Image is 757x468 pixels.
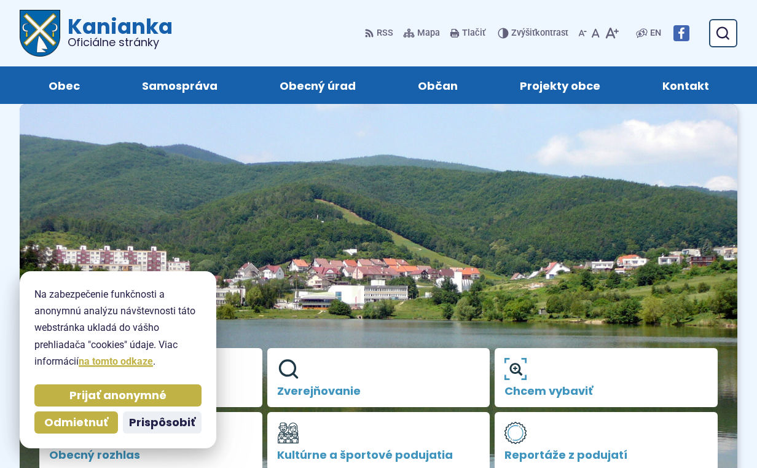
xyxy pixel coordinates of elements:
[34,411,118,434] button: Odmietnuť
[520,66,600,104] span: Projekty obce
[129,416,195,430] span: Prispôsobiť
[498,20,571,46] button: Zvýšiťkontrast
[68,37,173,48] span: Oficiálne stránky
[511,28,568,39] span: kontrast
[34,286,202,370] p: Na zabezpečenie funkčnosti a anonymnú analýzu návštevnosti táto webstránka ukladá do vášho prehli...
[377,26,393,41] span: RSS
[20,10,173,57] a: Logo Kanianka, prejsť na domovskú stránku.
[504,385,708,397] span: Chcem vybaviť
[417,26,440,41] span: Mapa
[364,20,396,46] a: RSS
[123,66,236,104] a: Samospráva
[142,66,218,104] span: Samospráva
[650,26,661,41] span: EN
[447,20,488,46] button: Tlačiť
[418,66,458,104] span: Občan
[44,416,108,430] span: Odmietnuť
[576,20,589,46] button: Zmenšiť veľkosť písma
[399,66,476,104] a: Občan
[34,384,202,407] button: Prijať anonymné
[602,20,621,46] button: Zväčšiť veľkosť písma
[511,28,535,38] span: Zvýšiť
[589,20,602,46] button: Nastaviť pôvodnú veľkosť písma
[662,66,709,104] span: Kontakt
[495,348,718,407] a: Chcem vybaviť
[261,66,374,104] a: Obecný úrad
[29,66,98,104] a: Obec
[648,26,664,41] a: EN
[643,66,728,104] a: Kontakt
[60,16,173,48] h1: Kanianka
[673,25,689,41] img: Prejsť na Facebook stránku
[462,28,485,39] span: Tlačiť
[49,66,80,104] span: Obec
[123,411,202,434] button: Prispôsobiť
[20,10,60,57] img: Prejsť na domovskú stránku
[267,348,490,407] a: Zverejňovanie
[504,449,708,461] span: Reportáže z podujatí
[79,355,153,367] a: na tomto odkaze
[501,66,619,104] a: Projekty obce
[401,20,442,46] a: Mapa
[277,449,480,461] span: Kultúrne a športové podujatia
[280,66,356,104] span: Obecný úrad
[49,449,253,461] span: Obecný rozhlas
[277,385,480,397] span: Zverejňovanie
[69,389,167,403] span: Prijať anonymné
